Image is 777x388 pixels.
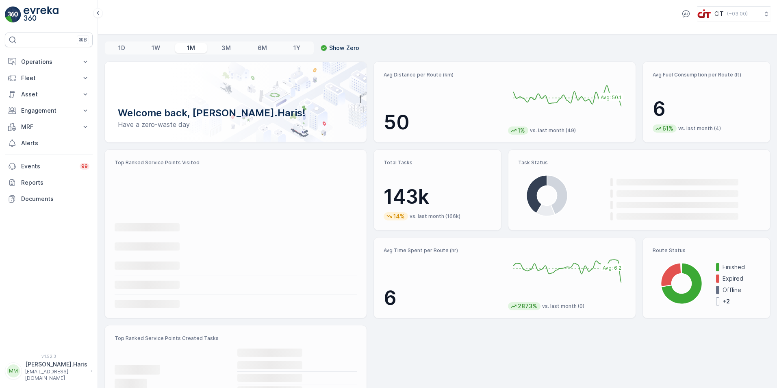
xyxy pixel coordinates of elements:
[697,7,770,21] button: CIT(+03:00)
[410,213,460,220] p: vs. last month (166k)
[697,9,711,18] img: cit-logo_pOk6rL0.png
[542,303,584,310] p: vs. last month (0)
[21,74,76,82] p: Fleet
[187,44,195,52] p: 1M
[384,286,501,310] p: 6
[727,11,748,17] p: ( +03:00 )
[384,185,491,209] p: 143k
[21,123,76,131] p: MRF
[79,37,87,43] p: ⌘B
[384,72,501,78] p: Avg Distance per Route (km)
[7,364,20,377] div: MM
[118,120,354,129] p: Have a zero-waste day
[5,135,93,151] a: Alerts
[5,360,93,381] button: MM[PERSON_NAME].Haris[EMAIL_ADDRESS][DOMAIN_NAME]
[24,7,59,23] img: logo_light-DOdMpM7g.png
[517,126,526,135] p: 1%
[518,159,760,166] p: Task Status
[115,159,357,166] p: Top Ranked Service Points Visited
[723,263,760,271] p: Finished
[5,158,93,174] a: Events99
[329,44,359,52] p: Show Zero
[21,107,76,115] p: Engagement
[25,360,87,368] p: [PERSON_NAME].Haris
[21,179,89,187] p: Reports
[293,44,300,52] p: 1Y
[5,70,93,86] button: Fleet
[21,162,75,170] p: Events
[723,275,760,283] p: Expired
[678,125,721,132] p: vs. last month (4)
[384,110,501,135] p: 50
[384,247,501,254] p: Avg Time Spent per Route (hr)
[152,44,160,52] p: 1W
[221,44,231,52] p: 3M
[5,102,93,119] button: Engagement
[118,44,125,52] p: 1D
[653,72,760,78] p: Avg Fuel Consumption per Route (lt)
[81,163,88,170] p: 99
[21,195,89,203] p: Documents
[653,97,760,121] p: 6
[653,247,760,254] p: Route Status
[5,354,93,359] span: v 1.52.3
[5,86,93,102] button: Asset
[714,10,724,18] p: CIT
[530,127,576,134] p: vs. last month (49)
[118,107,354,120] p: Welcome back, [PERSON_NAME].Haris!
[21,90,76,98] p: Asset
[25,368,87,381] p: [EMAIL_ADDRESS][DOMAIN_NAME]
[21,58,76,66] p: Operations
[723,286,760,294] p: Offline
[723,297,731,305] p: + 2
[393,212,406,220] p: 14%
[5,174,93,191] a: Reports
[5,54,93,70] button: Operations
[21,139,89,147] p: Alerts
[5,191,93,207] a: Documents
[384,159,491,166] p: Total Tasks
[258,44,267,52] p: 6M
[115,335,357,342] p: Top Ranked Service Points Created Tasks
[517,302,538,310] p: 2873%
[5,7,21,23] img: logo
[662,124,674,133] p: 61%
[5,119,93,135] button: MRF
